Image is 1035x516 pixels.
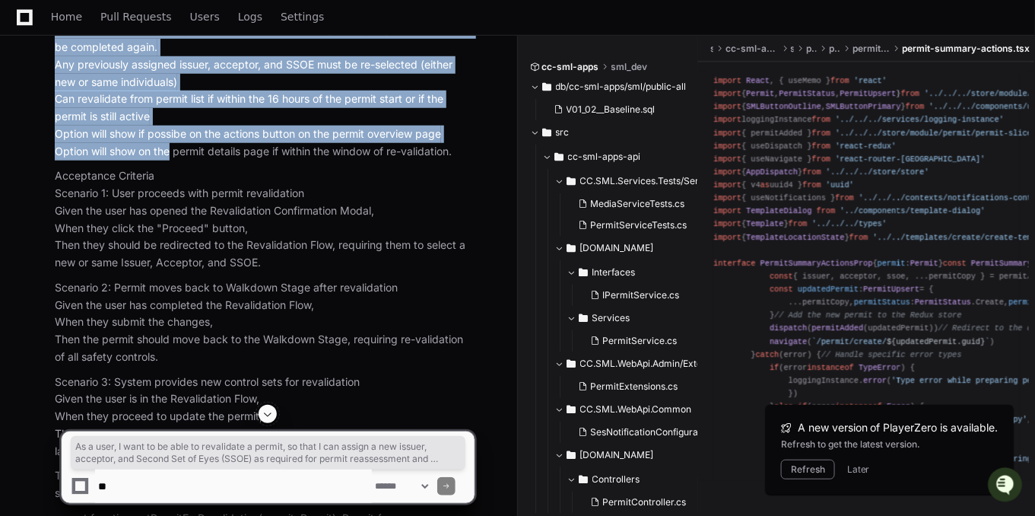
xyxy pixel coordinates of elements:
button: db/cc-sml-apps/sml/public-all [530,75,687,99]
span: 'react' [854,76,887,85]
button: Services [567,306,712,330]
span: permitStatus [854,298,910,307]
span: // Add the new permit to the Redux store [774,311,961,320]
p: Scenario 2: Permit moves back to Walkdown Stage after revalidation Given the user has completed t... [55,279,475,366]
p: Scenario 3: System provides new control sets for revalidation Given the user is in the Revalidati... [55,374,475,460]
svg: Directory [542,78,551,96]
span: // Handle specific error types [821,350,962,359]
span: import [713,206,741,215]
span: PermitServiceTests.cs [591,219,687,231]
span: React [746,76,770,85]
span: from [811,129,830,138]
span: Pull Requests [100,12,171,21]
span: pages [806,43,817,55]
span: AppDispatch [746,167,798,177]
span: import [713,180,741,190]
span: import [713,233,741,242]
span: from [802,180,821,190]
button: cc-sml-apps-api [542,145,700,169]
span: 'react-redux' [835,142,896,151]
span: import [713,115,741,124]
svg: Directory [567,172,576,190]
button: CC.SML.WebApi.Common [554,397,712,422]
span: CC.SML.WebApi.Admin/Extensions [580,358,712,370]
span: import [713,193,741,202]
span: Pylon [151,160,184,171]
span: IPermitService.cs [603,289,680,301]
button: Start new chat [259,118,277,136]
span: const [770,285,793,294]
span: '../../../store/store' [826,167,929,177]
span: PermitService.cs [603,335,678,347]
span: cc-sml-apps-ui-admin [725,43,779,55]
span: navigate [770,337,807,346]
span: 'react-router-[GEOGRAPHIC_DATA]' [835,154,985,164]
span: permit [829,43,840,55]
span: import [713,129,741,138]
span: sml_dev [611,61,648,73]
div: Welcome [15,61,277,85]
span: PermitExtensions.cs [591,381,678,393]
span: Settings [281,12,324,21]
div: Refresh to get the latest version. [781,438,998,451]
button: Interfaces [567,260,712,285]
svg: Directory [554,148,564,166]
span: const [943,259,967,268]
span: PermitUpsert [840,89,896,98]
span: Home [51,12,82,21]
span: import [713,219,741,228]
span: SMLButtonOutline [746,102,821,111]
svg: Directory [542,123,551,142]
span: src [791,43,794,55]
span: updatedPermit [798,285,859,294]
button: MediaServiceTests.cs [573,193,703,215]
button: Refresh [781,460,835,479]
span: import [713,154,741,164]
span: TypeError [859,363,900,372]
span: Permit [746,89,774,98]
span: src [710,43,713,55]
span: instanceof [835,402,882,411]
span: import [713,89,741,98]
button: Later [847,463,870,476]
span: Error [887,402,910,411]
button: src [530,120,687,145]
span: from [802,167,821,177]
span: PermitStatus [779,89,835,98]
span: permitAdded [811,323,863,333]
button: IPermitService.cs [585,285,703,306]
span: catch [755,350,779,359]
span: Permit [910,259,938,268]
span: TemplateDialog [746,206,811,215]
svg: Directory [579,263,588,282]
span: CC.SML.Services.Tests/Services [580,175,712,187]
span: as [760,180,770,190]
span: A new version of PlayerZero is available. [798,420,998,435]
span: from [811,115,830,124]
a: Powered byPylon [107,159,184,171]
span: src [556,126,570,139]
span: from [789,219,808,228]
span: interface [713,259,755,268]
span: import [713,102,741,111]
span: if [770,363,779,372]
span: permit [878,259,906,268]
span: Create [976,298,1004,307]
img: 1756235613930-3d25f9e4-fa56-45dd-b3ad-e072dfbd1548 [15,113,43,141]
span: else [774,402,793,411]
span: '../../../types' [811,219,887,228]
span: PermitStatus [915,298,971,307]
span: import [713,142,741,151]
span: SMLButtonPrimary [826,102,901,111]
span: TemplateLocationState [746,233,844,242]
span: error [863,376,887,385]
svg: Directory [579,309,588,327]
button: PermitExtensions.cs [573,376,703,397]
span: CC.SML.WebApi.Common [580,403,692,416]
span: cc-sml-apps [542,61,599,73]
span: Users [190,12,220,21]
span: from [849,233,868,242]
span: cc-sml-apps-api [568,151,641,163]
span: import [713,76,741,85]
span: MediaServiceTests.cs [591,198,685,210]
